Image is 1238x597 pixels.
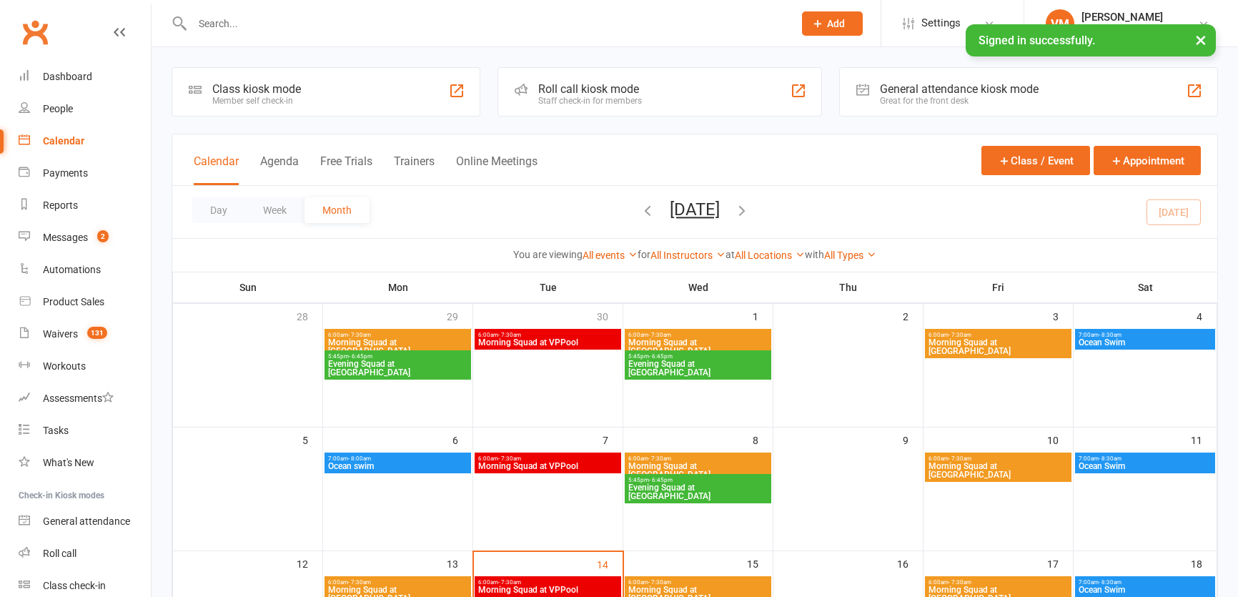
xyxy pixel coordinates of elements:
div: Staff check-in for members [538,96,642,106]
span: Morning Squad at VPPool [477,586,618,594]
span: 131 [87,327,107,339]
span: 7:00am [1078,332,1212,338]
div: 15 [747,551,773,575]
div: 30 [597,304,623,327]
span: 5:45pm [327,353,468,360]
input: Search... [188,14,783,34]
span: - 8:30am [1099,455,1121,462]
strong: with [805,249,824,260]
strong: at [726,249,735,260]
span: Morning Squad at [GEOGRAPHIC_DATA] [327,338,468,355]
div: Messages [43,232,88,243]
span: Ocean Swim [1078,462,1212,470]
button: × [1188,24,1214,55]
span: 6:00am [477,455,618,462]
button: Free Trials [320,154,372,185]
a: What's New [19,447,151,479]
a: People [19,93,151,125]
div: 9 [903,428,923,451]
span: - 6:45pm [649,477,673,483]
div: Waivers [43,328,78,340]
a: All Types [824,250,876,261]
th: Tue [473,272,623,302]
span: - 8:30am [1099,332,1121,338]
button: Week [245,197,304,223]
div: 12 [297,551,322,575]
div: General attendance [43,515,130,527]
div: Roll call [43,548,76,559]
div: 13 [447,551,472,575]
div: 3 [1053,304,1073,327]
span: Evening Squad at [GEOGRAPHIC_DATA] [628,483,768,500]
div: Product Sales [43,296,104,307]
th: Thu [773,272,923,302]
div: Vladswim [1081,24,1163,36]
span: Morning Squad at [GEOGRAPHIC_DATA] [628,338,768,355]
button: Day [192,197,245,223]
div: Roll call kiosk mode [538,82,642,96]
a: Waivers 131 [19,318,151,350]
a: Dashboard [19,61,151,93]
span: 6:00am [327,332,468,338]
div: 11 [1191,428,1217,451]
div: 4 [1197,304,1217,327]
a: All events [583,250,638,261]
span: - 6:45pm [349,353,372,360]
button: Agenda [260,154,299,185]
div: 14 [597,552,623,576]
div: Class check-in [43,580,106,591]
span: - 7:30am [949,455,971,462]
span: 6:00am [928,579,1069,586]
button: [DATE] [670,199,720,219]
span: 6:00am [628,455,768,462]
div: People [43,103,73,114]
span: 6:00am [928,332,1069,338]
a: Calendar [19,125,151,157]
span: 6:00am [628,332,768,338]
span: Add [827,18,845,29]
div: Reports [43,199,78,211]
a: Assessments [19,383,151,415]
div: Dashboard [43,71,92,82]
div: [PERSON_NAME] [1081,11,1163,24]
a: All Locations [735,250,805,261]
span: 6:00am [327,579,468,586]
th: Sat [1074,272,1217,302]
span: Settings [921,7,961,39]
button: Appointment [1094,146,1201,175]
span: 6:00am [628,579,768,586]
a: Clubworx [17,14,53,50]
a: Reports [19,189,151,222]
div: Class kiosk mode [212,82,301,96]
div: Payments [43,167,88,179]
span: - 7:30am [949,332,971,338]
a: Automations [19,254,151,286]
button: Trainers [394,154,435,185]
a: Messages 2 [19,222,151,254]
th: Fri [923,272,1074,302]
div: 16 [897,551,923,575]
div: 28 [297,304,322,327]
div: 2 [903,304,923,327]
a: Workouts [19,350,151,383]
div: Great for the front desk [880,96,1039,106]
span: Morning Squad at [GEOGRAPHIC_DATA] [628,462,768,479]
span: - 7:30am [648,455,671,462]
a: General attendance kiosk mode [19,505,151,538]
span: - 7:30am [348,579,371,586]
a: All Instructors [650,250,726,261]
span: Morning Squad at VPPool [477,338,618,347]
span: - 8:30am [1099,579,1121,586]
th: Wed [623,272,773,302]
div: 29 [447,304,472,327]
div: 10 [1047,428,1073,451]
button: Calendar [194,154,239,185]
div: Member self check-in [212,96,301,106]
div: Tasks [43,425,69,436]
span: Ocean swim [327,462,468,470]
span: - 7:30am [648,579,671,586]
span: - 7:30am [648,332,671,338]
span: - 6:45pm [649,353,673,360]
span: - 7:30am [949,579,971,586]
div: 7 [603,428,623,451]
